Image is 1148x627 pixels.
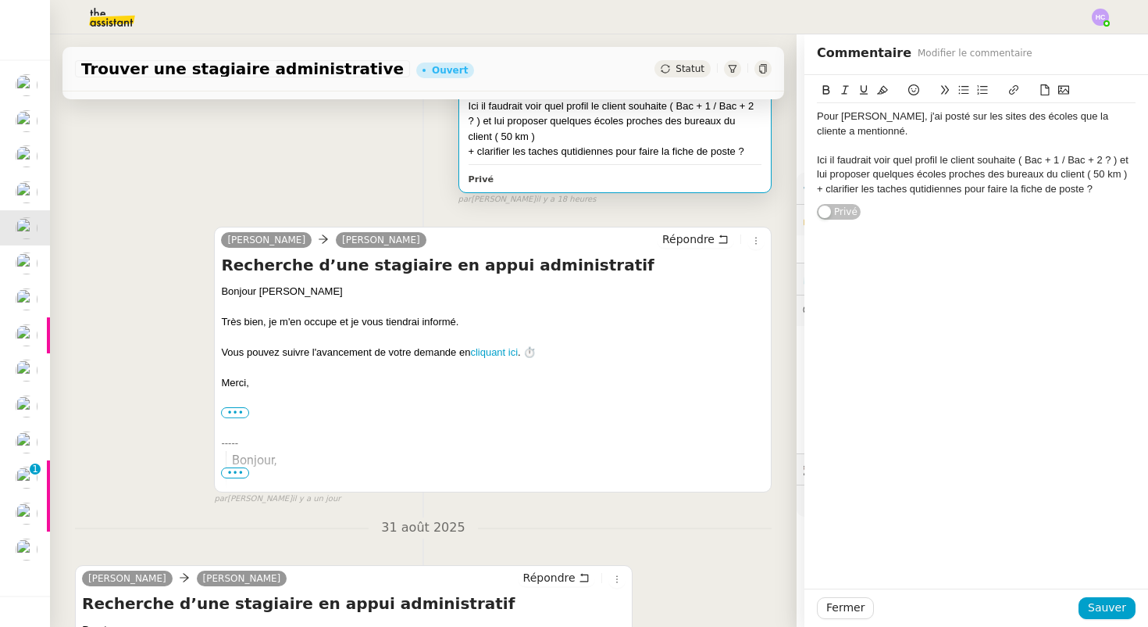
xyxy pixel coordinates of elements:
[214,493,340,506] small: [PERSON_NAME]
[797,205,1148,235] div: 🔐Données client
[1092,9,1109,26] img: svg
[518,569,595,586] button: Répondre
[458,193,472,206] span: par
[221,345,765,360] div: Vous pouvez suivre l'avancement de votre demande en . ⏱️
[918,45,1032,61] span: Modifier le commentaire
[32,464,38,478] p: 1
[662,231,715,247] span: Répondre
[221,254,765,276] h4: Recherche d’une stagiaire en appui administratif
[469,174,494,185] b: Privé
[797,296,1148,326] div: 💬Commentaires 1
[826,599,865,617] span: Fermer
[336,233,426,247] a: [PERSON_NAME]
[16,467,37,489] img: users%2FJFLd9nv9Xedc5sw3Tv0uXAOtmPa2%2Favatar%2F614c234d-a034-4f22-a3a9-e3102a8b8590
[1088,599,1126,617] span: Sauver
[817,182,1136,196] div: + clarifier les taches qutidiennes pour faire la fiche de poste ?
[227,235,305,245] span: [PERSON_NAME]
[16,288,37,310] img: users%2Fa6PbEmLwvGXylUqKytRPpDpAx153%2Favatar%2Ffanny.png
[536,193,596,206] span: il y a 18 heures
[817,42,911,64] span: Commentaire
[797,263,1148,294] div: ⏲️Tâches 4:36
[817,153,1136,182] div: Ici il faudrait voir quel profil le client souhaite ( Bac + 1 / Bac + 2 ? ) et lui proposer quelq...
[657,231,734,248] button: Répondre
[1078,597,1136,619] button: Sauver
[676,63,704,74] span: Statut
[81,61,404,77] span: Trouver une stagiaire administrative
[523,570,576,586] span: Répondre
[797,485,1148,516] div: 🧴Autres
[16,253,37,274] img: users%2Fa6PbEmLwvGXylUqKytRPpDpAx153%2Favatar%2Ffanny.png
[214,493,227,506] span: par
[221,314,765,330] div: Très bien, je m'en occupe et je vous tiendrai informé.
[432,66,468,75] div: Ouvert
[232,451,765,470] div: Bonjour,
[470,346,518,358] a: cliquant ici
[292,493,340,506] span: il y a un jour
[469,99,761,145] div: Ici il faudrait voir quel profil le client souhaite ( Bac + 1 / Bac + 2 ? ) et lui proposer quelq...
[803,272,911,285] span: ⏲️
[16,539,37,561] img: users%2Fa6PbEmLwvGXylUqKytRPpDpAx153%2Favatar%2Ffanny.png
[82,593,626,614] h4: Recherche d’une stagiaire en appui administratif
[817,597,874,619] button: Fermer
[221,468,249,478] span: •••
[16,324,37,346] img: users%2FJFLd9nv9Xedc5sw3Tv0uXAOtmPa2%2Favatar%2F614c234d-a034-4f22-a3a9-e3102a8b8590
[16,110,37,132] img: users%2FTDxDvmCjFdN3QFePFNGdQUcJcQk1%2Favatar%2F0cfb3a67-8790-4592-a9ec-92226c678442
[797,454,1148,485] div: 🕵️Autres demandes en cours
[16,145,37,167] img: users%2Fa6PbEmLwvGXylUqKytRPpDpAx153%2Favatar%2Ffanny.png
[817,109,1136,138] div: Pour [PERSON_NAME], j'ai posté sur les sites des écoles que la cliente a mentionné.
[30,464,41,475] nz-badge-sup: 1
[16,217,37,239] img: users%2FERVxZKLGxhVfG9TsREY0WEa9ok42%2Favatar%2Fportrait-563450-crop.jpg
[203,573,281,584] span: [PERSON_NAME]
[797,173,1148,203] div: ⚙️Procédures
[803,463,970,475] span: 🕵️
[369,518,477,539] span: 31 août 2025
[803,304,931,317] span: 💬
[469,144,761,159] div: + clarifier les taches qutidiennes pour faire la fiche de poste ?
[834,204,857,220] span: Privé
[221,435,765,451] div: -----
[803,211,904,229] span: 🔐
[16,396,37,417] img: users%2F0zQGGmvZECeMseaPawnreYAQQyS2%2Favatar%2Feddadf8a-b06f-4db9-91c4-adeed775bb0f
[16,432,37,453] img: users%2FNmPW3RcGagVdwlUj0SIRjiM8zA23%2Favatar%2Fb3e8f68e-88d8-429d-a2bd-00fb6f2d12db
[221,375,765,391] div: Merci,
[16,360,37,382] img: users%2FNmPW3RcGagVdwlUj0SIRjiM8zA23%2Favatar%2Fb3e8f68e-88d8-429d-a2bd-00fb6f2d12db
[221,407,249,418] label: •••
[803,494,851,507] span: 🧴
[221,284,765,299] div: Bonjour [PERSON_NAME]
[803,179,884,197] span: ⚙️
[16,181,37,203] img: users%2Fa6PbEmLwvGXylUqKytRPpDpAx153%2Favatar%2Ffanny.png
[817,204,861,220] button: Privé
[16,503,37,525] img: users%2FALbeyncImohZ70oG2ud0kR03zez1%2Favatar%2F645c5494-5e49-4313-a752-3cbe407590be
[16,74,37,96] img: users%2Fa6PbEmLwvGXylUqKytRPpDpAx153%2Favatar%2Ffanny.png
[458,193,597,206] small: [PERSON_NAME]
[82,571,173,586] a: [PERSON_NAME]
